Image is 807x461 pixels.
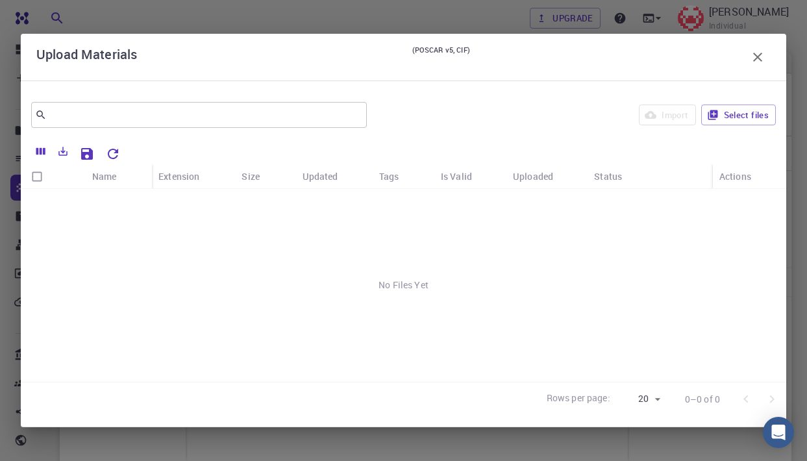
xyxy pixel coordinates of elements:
[434,164,506,189] div: Is Valid
[547,392,610,406] p: Rows per page:
[30,141,52,162] button: Columns
[441,164,472,189] div: Is Valid
[86,164,152,189] div: Name
[373,164,434,189] div: Tags
[412,44,470,70] small: (POSCAR v5, CIF)
[92,164,117,189] div: Name
[152,164,235,189] div: Extension
[513,164,553,189] div: Uploaded
[685,393,720,406] p: 0–0 of 0
[701,105,776,125] button: Select files
[594,164,622,189] div: Status
[719,164,751,189] div: Actions
[21,189,786,382] div: No Files Yet
[296,164,373,189] div: Updated
[379,164,399,189] div: Tags
[763,417,794,448] div: Open Intercom Messenger
[713,164,786,189] div: Actions
[506,164,588,189] div: Uploaded
[53,164,86,189] div: Icon
[242,164,260,189] div: Size
[52,141,74,162] button: Export
[158,164,199,189] div: Extension
[100,141,126,167] button: Reset Explorer Settings
[588,164,656,189] div: Status
[615,390,664,408] div: 20
[235,164,295,189] div: Size
[36,44,771,70] div: Upload Materials
[303,164,338,189] div: Updated
[74,141,100,167] button: Save Explorer Settings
